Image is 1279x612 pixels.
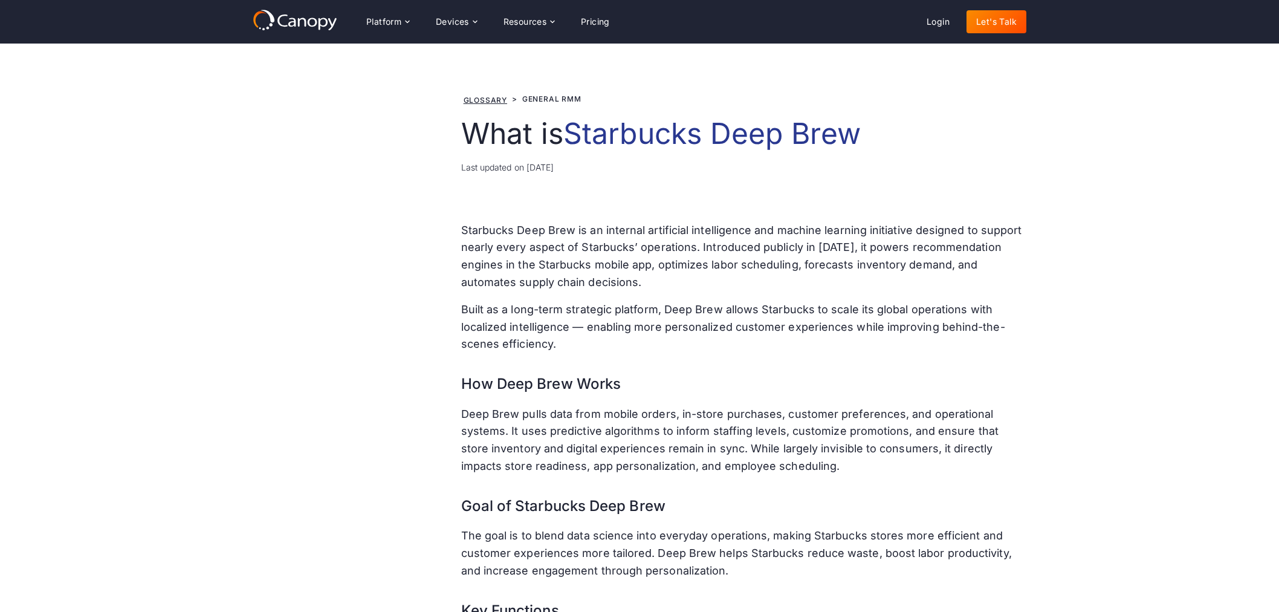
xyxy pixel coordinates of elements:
p: The goal is to blend data science into everyday operations, making Starbucks stores more efficien... [461,527,1026,579]
p: Deep Brew pulls data from mobile orders, in-store purchases, customer preferences, and operationa... [461,406,1026,475]
div: Devices [436,18,469,26]
div: Resources [494,10,564,34]
div: Platform [357,10,419,34]
div: Platform [366,18,401,26]
h3: How Deep Brew Works [461,363,1026,396]
h1: What is [461,116,1026,151]
span: Starbucks Deep Brew [563,116,861,151]
div: General RMM [522,94,581,105]
div: > [512,94,517,105]
a: Let's Talk [967,10,1026,33]
p: Built as a long-term strategic platform, Deep Brew allows Starbucks to scale its global operation... [461,301,1026,353]
a: Pricing [571,10,620,33]
a: Glossary [464,96,507,105]
div: Devices [426,10,487,34]
div: Resources [504,18,547,26]
h3: Goal of Starbucks Deep Brew [461,485,1026,518]
p: Starbucks Deep Brew is an internal artificial intelligence and machine learning initiative design... [461,222,1026,291]
a: Login [917,10,959,33]
div: Last updated on [DATE] [461,161,1026,174]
